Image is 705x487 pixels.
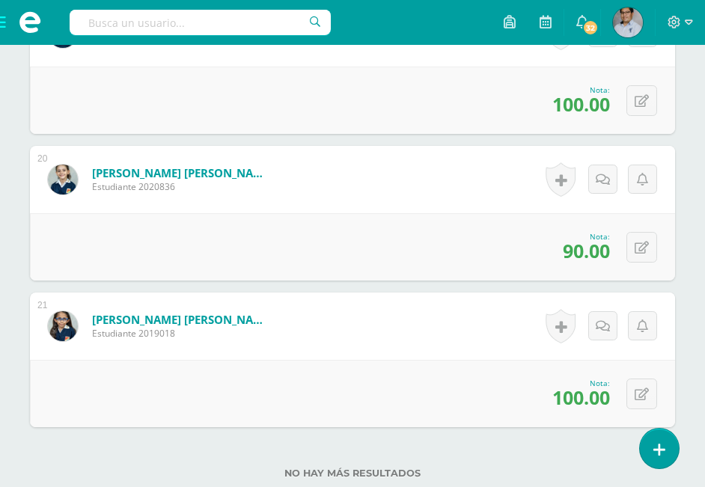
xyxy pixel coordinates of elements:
[70,10,331,35] input: Busca un usuario...
[92,165,272,180] a: [PERSON_NAME] [PERSON_NAME]
[30,468,675,479] label: No hay más resultados
[92,312,272,327] a: [PERSON_NAME] [PERSON_NAME]
[563,238,610,263] span: 90.00
[613,7,643,37] img: edf14e01bdf5edef23c3d5be4ca601bb.png
[552,91,610,117] span: 100.00
[552,385,610,410] span: 100.00
[563,231,610,242] div: Nota:
[552,378,610,388] div: Nota:
[552,85,610,95] div: Nota:
[48,311,78,341] img: bc5789843556dfa0a5e4efad59c469ee.png
[92,180,272,193] span: Estudiante 2020836
[48,165,78,195] img: 264acc77fee2ad3f21113d1e7d1bbb3b.png
[92,327,272,340] span: Estudiante 2019018
[582,19,599,36] span: 32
